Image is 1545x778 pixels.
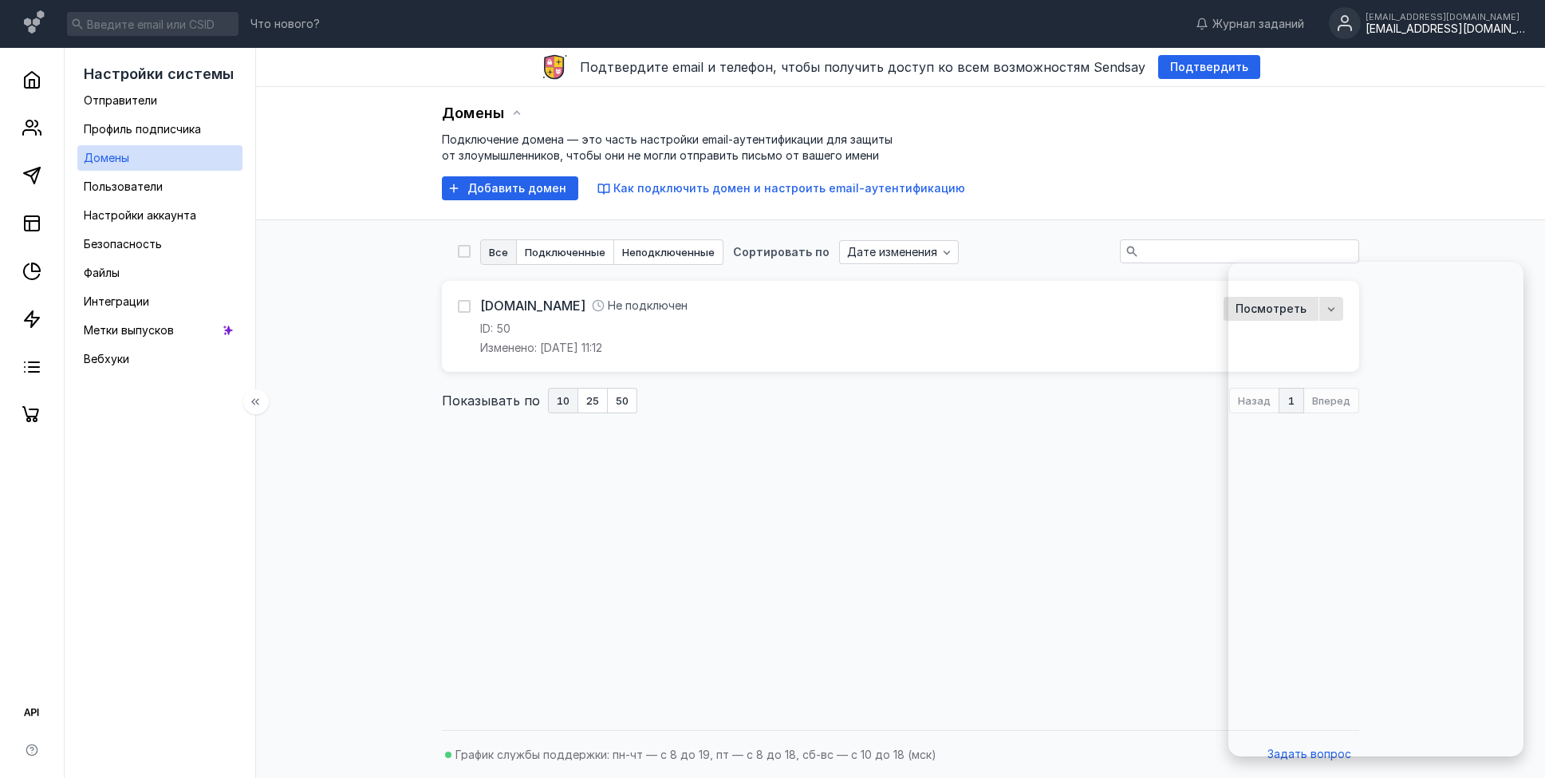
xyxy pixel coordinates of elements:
[1224,297,1318,321] button: Посмотреть
[77,203,242,228] a: Настройки аккаунта
[1366,12,1525,22] div: [EMAIL_ADDRESS][DOMAIN_NAME]
[442,176,578,200] button: Добавить домен
[489,247,508,258] span: Все
[622,247,715,258] span: Неподключенные
[480,321,510,337] span: ID: 50
[77,174,242,199] a: Пользователи
[557,396,570,406] span: 10
[733,247,830,258] div: Сортировать по
[839,240,959,264] button: Дате изменения
[250,18,320,30] span: Что нового?
[84,323,174,337] span: Метки выпусков
[84,208,196,222] span: Настройки аккаунта
[467,182,566,195] span: Добавить домен
[608,388,637,413] button: 50
[84,180,163,193] span: Пользователи
[84,237,162,251] span: Безопасность
[517,239,614,265] button: Подключенные
[586,396,599,406] span: 25
[1188,16,1312,32] a: Журнал заданий
[67,12,238,36] input: Введите email или CSID
[77,88,242,113] a: Отправители
[480,239,517,265] button: Все
[608,298,688,314] span: Не подключен
[1212,16,1304,32] span: Журнал заданий
[580,59,1145,75] span: Подтвердите email и телефон, чтобы получить доступ ко всем возможностям Sendsay
[480,340,602,356] span: Изменено: [DATE] 11:12
[442,132,893,162] span: Подключение домена — это часть настройки email-аутентификации для защиты от злоумышленников, чтоб...
[84,122,201,136] span: Профиль подписчика
[613,181,965,195] span: Как подключить домен и настроить email-аутентификацию
[1170,61,1248,74] span: Подтвердить
[614,239,723,265] button: Неподключенные
[77,289,242,314] a: Интеграции
[84,352,129,365] span: Вебхуки
[84,151,129,164] span: Домены
[77,318,242,343] a: Метки выпусков
[77,346,242,372] a: Вебхуки
[455,748,936,761] span: График службы поддержки: пн-чт — с 8 до 19, пт — с 8 до 18, сб-вс — с 10 до 18 (мск)
[480,297,585,314] a: [DOMAIN_NAME]
[1366,22,1525,36] div: [EMAIL_ADDRESS][DOMAIN_NAME]
[84,294,149,308] span: Интеграции
[84,266,120,279] span: Файлы
[84,65,234,82] span: Настройки системы
[1158,55,1260,79] button: Подтвердить
[616,396,629,406] span: 50
[578,388,608,413] button: 25
[847,246,937,259] span: Дате изменения
[84,93,157,107] span: Отправители
[548,388,578,413] button: 10
[597,180,965,196] button: Как подключить домен и настроить email-аутентификацию
[525,247,605,258] span: Подключенные
[242,18,328,30] a: Что нового?
[77,231,242,257] a: Безопасность
[442,105,504,121] span: Домены
[77,145,242,171] a: Домены
[77,260,242,286] a: Файлы
[442,391,540,410] span: Показывать по
[77,117,242,142] a: Профиль подписчика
